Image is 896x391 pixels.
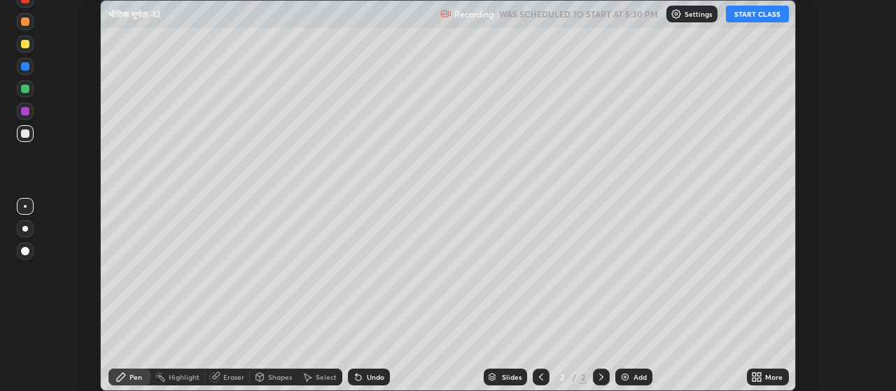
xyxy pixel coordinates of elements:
[555,373,569,381] div: 2
[499,8,658,20] h5: WAS SCHEDULED TO START AT 5:30 PM
[579,371,587,383] div: 2
[268,374,292,381] div: Shapes
[765,374,783,381] div: More
[367,374,384,381] div: Undo
[454,9,493,20] p: Recording
[671,8,682,20] img: class-settings-icons
[108,8,160,20] p: भौतिक भूगोल -12
[440,8,451,20] img: recording.375f2c34.svg
[223,374,244,381] div: Eraser
[685,10,712,17] p: Settings
[502,374,521,381] div: Slides
[129,374,142,381] div: Pen
[619,371,631,383] img: add-slide-button
[633,374,647,381] div: Add
[726,6,789,22] button: START CLASS
[572,373,576,381] div: /
[169,374,199,381] div: Highlight
[316,374,337,381] div: Select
